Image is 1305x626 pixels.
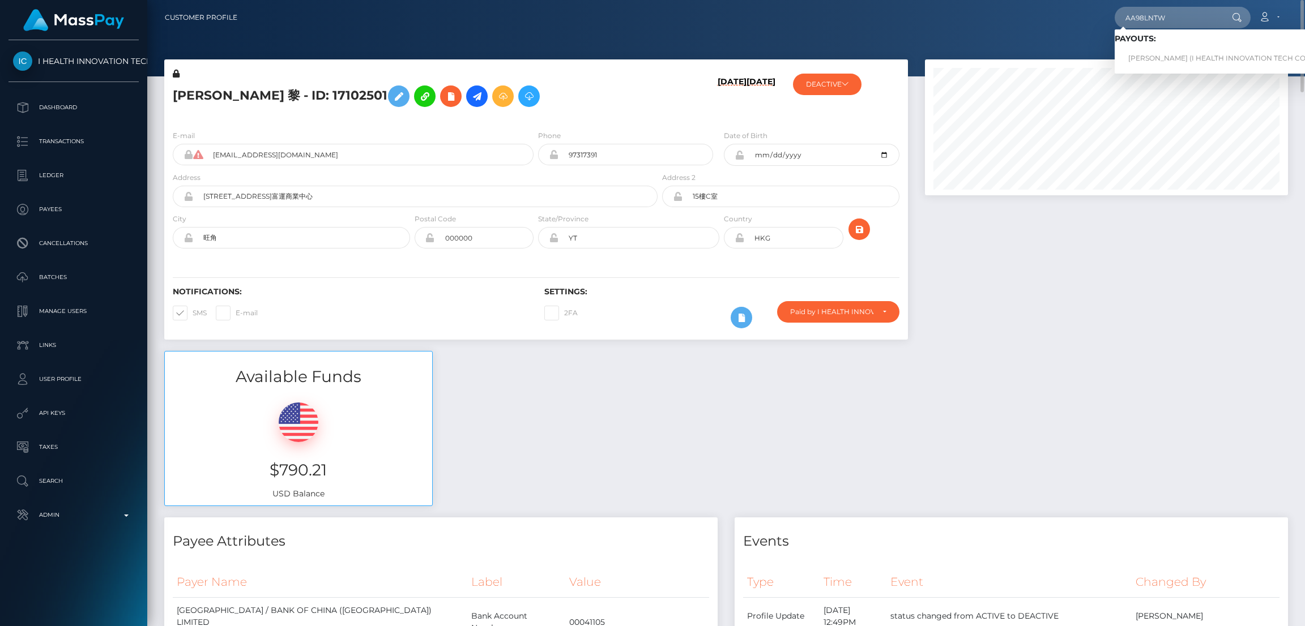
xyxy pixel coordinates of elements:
[718,77,747,117] h6: [DATE]
[820,567,886,598] th: Time
[790,307,873,316] div: Paid by I HEALTH INNOVATION TECH CORP -
[173,306,207,320] label: SMS
[415,214,456,224] label: Postal Code
[165,6,237,29] a: Customer Profile
[724,131,767,141] label: Date of Birth
[544,306,578,320] label: 2FA
[777,301,899,323] button: Paid by I HEALTH INNOVATION TECH CORP -
[13,99,134,116] p: Dashboard
[13,337,134,354] p: Links
[8,331,139,359] a: Links
[8,399,139,427] a: API Keys
[279,402,318,442] img: USD.png
[747,77,775,117] h6: [DATE]
[8,195,139,224] a: Payees
[173,287,527,297] h6: Notifications:
[662,173,696,183] label: Address 2
[743,567,820,598] th: Type
[724,214,752,224] label: Country
[13,439,134,456] p: Taxes
[8,297,139,325] a: Manage Users
[13,473,134,490] p: Search
[8,229,139,258] a: Cancellations
[13,235,134,252] p: Cancellations
[1132,567,1280,598] th: Changed By
[173,173,201,183] label: Address
[8,501,139,529] a: Admin
[23,9,124,31] img: MassPay Logo
[13,133,134,150] p: Transactions
[793,74,862,95] button: DEACTIVE
[13,507,134,524] p: Admin
[173,531,709,551] h4: Payee Attributes
[8,56,139,66] span: I HEALTH INNOVATION TECH CORP
[173,567,467,598] th: Payer Name
[886,567,1132,598] th: Event
[13,269,134,286] p: Batches
[8,127,139,156] a: Transactions
[173,80,651,113] h5: [PERSON_NAME] 黎 - ID: 17102501
[565,567,709,598] th: Value
[13,303,134,320] p: Manage Users
[743,531,1280,551] h4: Events
[165,366,432,388] h3: Available Funds
[8,93,139,122] a: Dashboard
[13,52,32,71] img: I HEALTH INNOVATION TECH CORP
[467,567,565,598] th: Label
[466,85,488,107] a: Initiate Payout
[544,287,899,297] h6: Settings:
[13,167,134,184] p: Ledger
[173,131,195,141] label: E-mail
[538,131,561,141] label: Phone
[193,150,203,159] i: Cannot communicate with payees of this client directly
[8,161,139,190] a: Ledger
[165,388,432,505] div: USD Balance
[8,365,139,393] a: User Profile
[13,405,134,422] p: API Keys
[13,371,134,388] p: User Profile
[8,467,139,495] a: Search
[216,306,258,320] label: E-mail
[8,433,139,461] a: Taxes
[173,214,186,224] label: City
[173,459,424,481] h3: $790.21
[1115,7,1221,28] input: Search...
[13,201,134,218] p: Payees
[8,263,139,291] a: Batches
[538,214,588,224] label: State/Province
